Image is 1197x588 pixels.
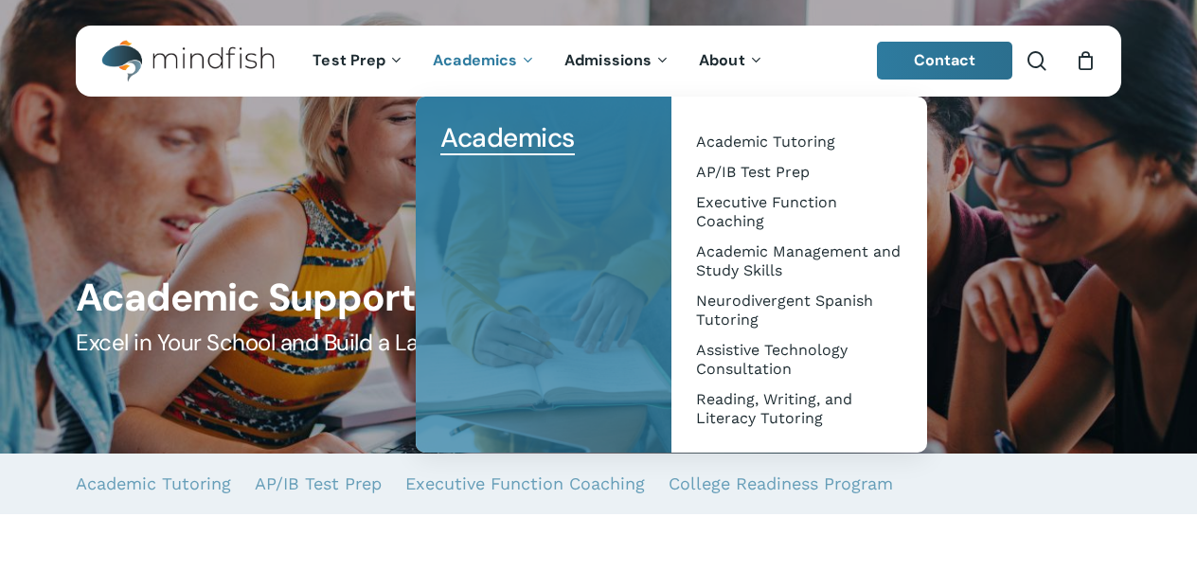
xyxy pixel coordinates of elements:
a: Admissions [550,53,685,69]
h1: Academic Support [76,276,1121,321]
span: Contact [914,50,976,70]
header: Main Menu [76,26,1121,97]
span: Admissions [564,50,652,70]
a: AP/IB Test Prep [255,454,382,514]
a: Academic Tutoring [76,454,231,514]
a: About [685,53,778,69]
a: Academics [419,53,550,69]
a: Cart [1075,50,1096,71]
span: Academics [440,120,575,155]
h5: Excel in Your School and Build a Lasting Foundation for Academic Success [76,328,1121,358]
a: Executive Function Coaching [405,454,645,514]
nav: Main Menu [298,26,777,97]
span: Academics [433,50,517,70]
a: Contact [877,42,1013,80]
a: Academics [435,116,652,161]
a: Test Prep [298,53,419,69]
span: About [699,50,745,70]
a: College Readiness Program [669,454,893,514]
span: Test Prep [313,50,385,70]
